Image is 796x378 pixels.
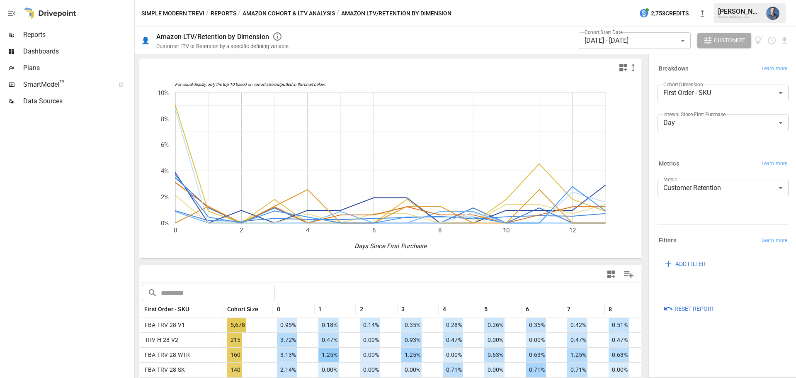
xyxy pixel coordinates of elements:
div: [PERSON_NAME] [718,7,761,15]
span: 0.00% [484,333,505,347]
span: 0.18% [318,318,339,332]
span: 2.14% [277,363,297,377]
span: 0.71% [567,363,587,377]
span: 0.93% [401,333,422,347]
text: Days Since First Purchase [354,242,427,250]
span: 5,678 [227,318,246,332]
span: Dashboards [23,46,133,56]
button: Download report [780,36,789,45]
svg: A chart. [140,76,635,259]
span: 0.95% [277,318,297,332]
div: Customer LTV or Retention by a specific defining variable. [156,43,290,49]
span: 7 [567,305,570,313]
span: Data Sources [23,96,133,106]
span: 215 [227,333,242,347]
span: 0.35% [526,318,546,332]
span: 0.47% [443,333,463,347]
button: Reports [211,8,236,19]
text: 6 [372,227,376,234]
span: 0.00% [401,363,422,377]
span: First Order - SKU [144,305,189,313]
div: First Order - SKU [658,85,789,101]
span: 2 [360,305,363,313]
span: 0.00% [360,348,380,362]
span: FBA-TRV-28-V1 [141,322,185,328]
span: 0.63% [526,348,546,362]
text: 12 [569,227,576,234]
span: 0.00% [443,348,463,362]
span: Learn more [762,237,787,245]
text: 4% [161,167,169,175]
span: Learn more [762,160,787,168]
span: 0 [277,305,280,313]
span: 0.51% [609,318,629,332]
div: Day [658,115,789,131]
h6: Breakdown [659,64,689,73]
span: 0.47% [567,333,587,347]
span: 8 [609,305,612,313]
span: SmartModel [23,80,109,90]
span: Cohort Size [227,305,258,313]
span: 0.35% [401,318,422,332]
text: 10% [158,89,169,97]
span: Learn more [762,65,787,73]
span: 3.13% [277,348,297,362]
button: View documentation [755,33,764,48]
div: Simple Modern Trevi [718,15,761,19]
button: New version available, click to update! [694,5,711,22]
button: Manage Columns [619,265,638,284]
span: 0.28% [443,318,463,332]
span: FBA-TRV-28-SK [141,366,185,373]
div: Amazon LTV/Retention by Dimension [156,33,269,41]
text: 0 [174,227,177,234]
div: / [238,8,241,19]
span: 0.00% [609,363,629,377]
button: Reset Report [658,301,720,316]
text: 2 [240,227,243,234]
span: 1 [318,305,322,313]
span: 4 [443,305,446,313]
span: 0.47% [609,333,629,347]
span: Reset Report [675,304,714,314]
label: Cohort Start Date [585,29,623,36]
text: 8 [438,227,442,234]
div: 👤 [141,37,150,44]
span: 0.14% [360,318,380,332]
div: [DATE] - [DATE] [579,32,691,49]
text: 10 [503,227,510,234]
span: 3 [401,305,405,313]
img: Mike Beckham [766,7,779,20]
span: 0.47% [318,333,339,347]
span: FBA-TRV-28-WTR [141,351,190,358]
text: 8% [161,115,169,123]
button: Amazon Cohort & LTV Analysis [243,8,335,19]
span: 1.25% [318,348,339,362]
button: ADD FILTER [658,256,711,271]
span: 6 [526,305,529,313]
span: 0.63% [484,348,505,362]
text: For visual display, only the top 10 based on cohort size outputted in the chart below. [175,82,326,87]
span: 1.25% [567,348,587,362]
span: 0.71% [526,363,546,377]
span: TRV-H-28-V2 [141,337,178,343]
span: 0.00% [318,363,339,377]
text: 2% [161,193,169,201]
button: Schedule report [767,36,777,45]
text: 6% [161,141,169,149]
span: 140 [227,363,242,377]
span: Plans [23,63,133,73]
span: 3.72% [277,333,297,347]
span: 1.25% [401,348,422,362]
button: Mike Beckham [761,2,784,25]
h6: Metrics [659,159,679,168]
span: 0.00% [360,333,380,347]
span: 0.26% [484,318,505,332]
label: Metric [663,176,677,183]
span: Customize [714,35,745,46]
span: 0.00% [360,363,380,377]
div: / [206,8,209,19]
text: 4 [306,227,310,234]
text: 0% [161,219,169,227]
label: Interval Since First Purchase [663,111,726,118]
